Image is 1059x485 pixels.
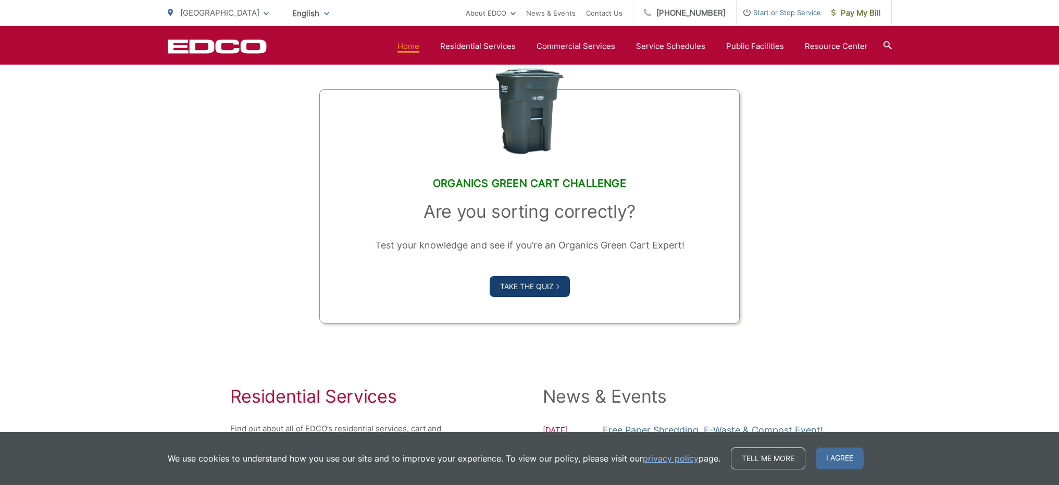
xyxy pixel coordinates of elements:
[636,40,705,53] a: Service Schedules
[643,452,699,465] a: privacy policy
[526,7,576,19] a: News & Events
[731,447,805,469] a: Tell me more
[230,386,454,407] h2: Residential Services
[586,7,622,19] a: Contact Us
[726,40,784,53] a: Public Facilities
[543,386,829,407] h2: News & Events
[603,422,823,438] a: Free Paper Shredding, E-Waste & Compost Event!
[466,7,516,19] a: About EDCO
[168,39,267,54] a: EDCD logo. Return to the homepage.
[180,8,259,18] span: [GEOGRAPHIC_DATA]
[397,40,419,53] a: Home
[490,276,570,297] a: Take the Quiz
[168,452,720,465] p: We use cookies to understand how you use our site and to improve your experience. To view our pol...
[537,40,615,53] a: Commercial Services
[816,447,864,469] span: I agree
[440,40,516,53] a: Residential Services
[346,177,713,190] h2: Organics Green Cart Challenge
[346,238,713,253] p: Test your knowledge and see if you’re an Organics Green Cart Expert!
[831,7,881,19] span: Pay My Bill
[284,4,337,22] span: English
[346,201,713,222] h3: Are you sorting correctly?
[230,422,454,447] p: Find out about all of EDCO’s residential services, cart and dumpster sizes, and much more.
[805,40,868,53] a: Resource Center
[543,424,603,438] span: [DATE]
